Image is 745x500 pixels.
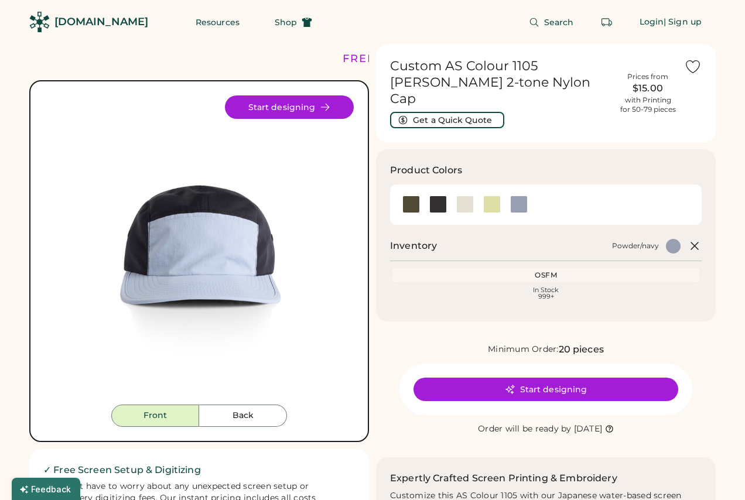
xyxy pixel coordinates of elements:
[390,239,437,253] h2: Inventory
[627,72,668,81] div: Prices from
[620,95,676,114] div: with Printing for 50-79 pieces
[488,344,559,355] div: Minimum Order:
[45,95,354,405] img: 1105 - Powder/navy Front Image
[390,163,462,177] h3: Product Colors
[544,18,574,26] span: Search
[390,471,617,485] h2: Expertly Crafted Screen Printing & Embroidery
[261,11,326,34] button: Shop
[182,11,254,34] button: Resources
[43,463,355,477] h2: ✓ Free Screen Setup & Digitizing
[395,287,697,300] div: In Stock 999+
[199,405,287,427] button: Back
[595,11,618,34] button: Retrieve an order
[45,95,354,405] div: 1105 Style Image
[390,58,611,107] h1: Custom AS Colour 1105 [PERSON_NAME] 2-tone Nylon Cap
[343,51,443,67] div: FREE SHIPPING
[689,447,740,498] iframe: Front Chat
[225,95,354,119] button: Start designing
[559,343,604,357] div: 20 pieces
[612,241,659,251] div: Powder/navy
[574,423,603,435] div: [DATE]
[54,15,148,29] div: [DOMAIN_NAME]
[515,11,588,34] button: Search
[640,16,664,28] div: Login
[390,112,504,128] button: Get a Quick Quote
[618,81,677,95] div: $15.00
[111,405,199,427] button: Front
[275,18,297,26] span: Shop
[413,378,678,401] button: Start designing
[478,423,572,435] div: Order will be ready by
[395,270,697,280] div: OSFM
[29,12,50,32] img: Rendered Logo - Screens
[664,16,702,28] div: | Sign up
